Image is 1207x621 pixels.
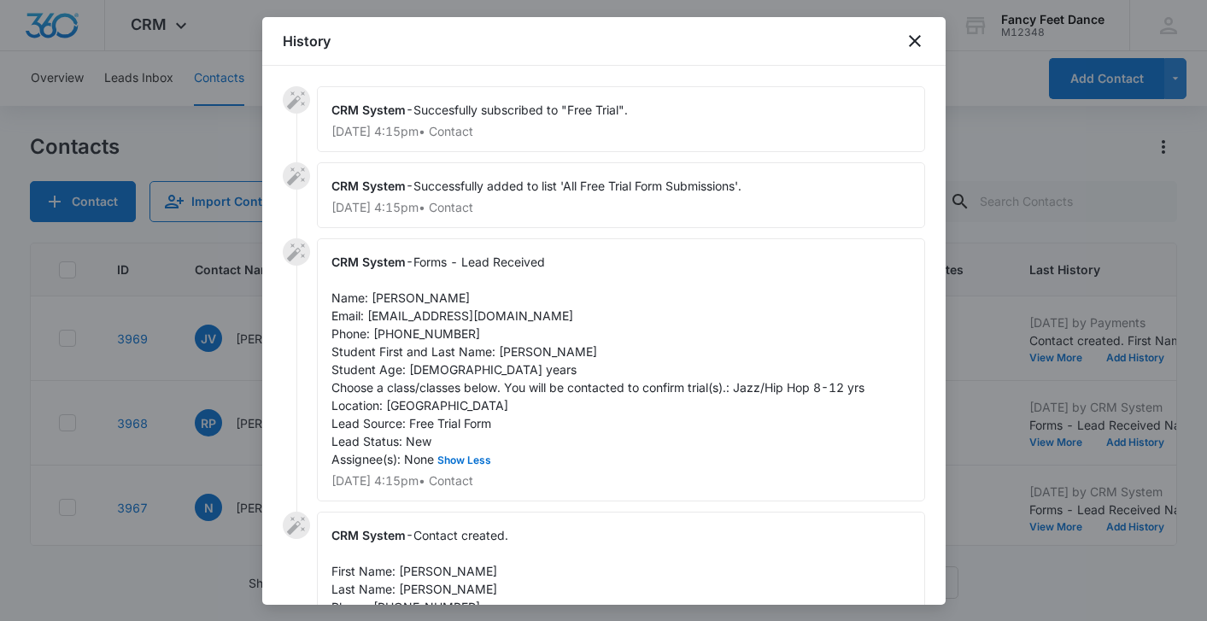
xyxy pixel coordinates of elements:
span: Successfully added to list 'All Free Trial Form Submissions'. [413,179,741,193]
div: - [317,162,925,228]
p: [DATE] 4:15pm • Contact [331,475,911,487]
button: close [905,31,925,51]
span: Succesfully subscribed to "Free Trial". [413,103,628,117]
span: CRM System [331,103,406,117]
h1: History [283,31,331,51]
p: [DATE] 4:15pm • Contact [331,202,911,214]
div: - [317,238,925,501]
p: [DATE] 4:15pm • Contact [331,126,911,138]
div: - [317,86,925,152]
span: CRM System [331,179,406,193]
span: CRM System [331,528,406,542]
button: Show Less [434,455,495,466]
span: CRM System [331,255,406,269]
